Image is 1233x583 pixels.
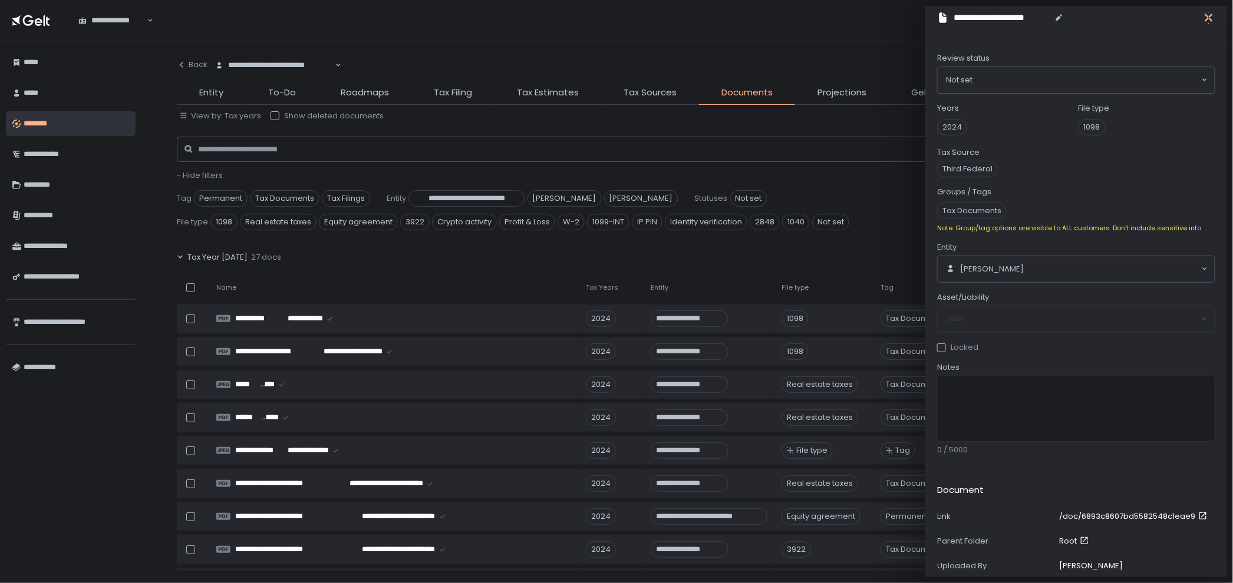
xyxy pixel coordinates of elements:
[937,53,990,64] span: Review status
[586,310,616,327] div: 2024
[432,214,497,230] span: Crypto activity
[937,224,1215,233] div: Note: Group/tag options are visible to ALL customers. Don't include sensitive info
[586,409,616,426] div: 2024
[796,445,828,456] span: File type
[251,252,281,263] span: 27 docs
[1024,263,1201,275] input: Search for option
[199,86,223,100] span: Entity
[721,86,773,100] span: Documents
[812,214,849,230] span: Not set
[177,170,223,181] button: - Hide filters
[586,475,616,492] div: 2024
[71,8,153,32] div: Search for option
[586,343,616,360] div: 2024
[517,86,579,100] span: Tax Estimates
[604,190,678,207] span: [PERSON_NAME]
[400,214,430,230] span: 3922
[937,511,1055,522] div: Link
[434,86,472,100] span: Tax Filing
[177,59,207,70] div: Back
[1079,119,1106,135] span: 1098
[586,442,616,459] div: 2024
[881,541,950,558] span: Tax Documents
[881,409,950,426] span: Tax Documents
[946,74,972,86] span: Not set
[194,190,248,207] span: Permanent
[881,475,950,492] span: Tax Documents
[587,214,629,230] span: 1099-INT
[937,147,980,158] label: Tax Source
[937,561,1055,571] div: Uploaded By
[817,86,866,100] span: Projections
[937,292,989,303] span: Asset/Liability
[187,252,248,263] span: Tax Year [DATE]
[938,67,1215,93] div: Search for option
[972,74,1201,86] input: Search for option
[586,376,616,393] div: 2024
[937,445,1215,455] div: 0 / 5000
[665,214,747,230] span: Identity verification
[881,343,950,360] span: Tax Documents
[250,190,319,207] span: Tax Documents
[528,190,602,207] span: [PERSON_NAME]
[499,214,555,230] span: Profit & Loss
[782,310,809,327] div: 1098
[177,53,207,77] button: Back
[387,193,406,204] span: Entity
[695,193,728,204] span: Statuses
[937,187,991,197] label: Groups / Tags
[651,283,668,292] span: Entity
[179,111,261,121] button: View by: Tax years
[895,445,910,456] span: Tag
[938,256,1215,282] div: Search for option
[319,214,398,230] span: Equity agreement
[624,86,677,100] span: Tax Sources
[881,310,950,327] span: Tax Documents
[341,86,389,100] span: Roadmaps
[1060,511,1210,522] a: /doc/6893c8607bd5582548c1eae9
[1079,103,1110,114] label: File type
[937,242,957,253] span: Entity
[240,214,317,230] span: Real estate taxes
[632,214,662,230] span: IP PIN
[911,86,958,100] span: Gelt Team
[177,217,208,227] span: File type
[937,161,998,177] div: Third Federal
[881,508,934,525] span: Permanent
[881,283,894,292] span: Tag
[937,103,959,114] label: Years
[782,343,809,360] div: 1098
[177,193,192,204] span: Tag
[586,283,618,292] span: Tax Years
[937,119,967,135] span: 2024
[782,541,811,558] div: 3922
[210,214,238,230] span: 1098
[216,283,236,292] span: Name
[322,190,370,207] span: Tax Filings
[782,376,858,393] div: Real estate taxes
[937,536,1055,546] div: Parent Folder
[558,214,585,230] span: W-2
[730,190,767,207] span: Not set
[881,376,950,393] span: Tax Documents
[207,53,341,78] div: Search for option
[750,214,780,230] span: 2848
[782,214,810,230] span: 1040
[782,409,858,426] div: Real estate taxes
[1060,536,1092,546] a: Root
[586,508,616,525] div: 2024
[782,475,858,492] div: Real estate taxes
[960,264,1024,274] span: [PERSON_NAME]
[782,508,861,525] div: Equity agreement
[782,283,809,292] span: File type
[937,203,1007,219] span: Tax Documents
[1060,561,1123,571] div: [PERSON_NAME]
[937,362,960,373] span: Notes
[937,483,984,497] h2: Document
[586,541,616,558] div: 2024
[268,86,296,100] span: To-Do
